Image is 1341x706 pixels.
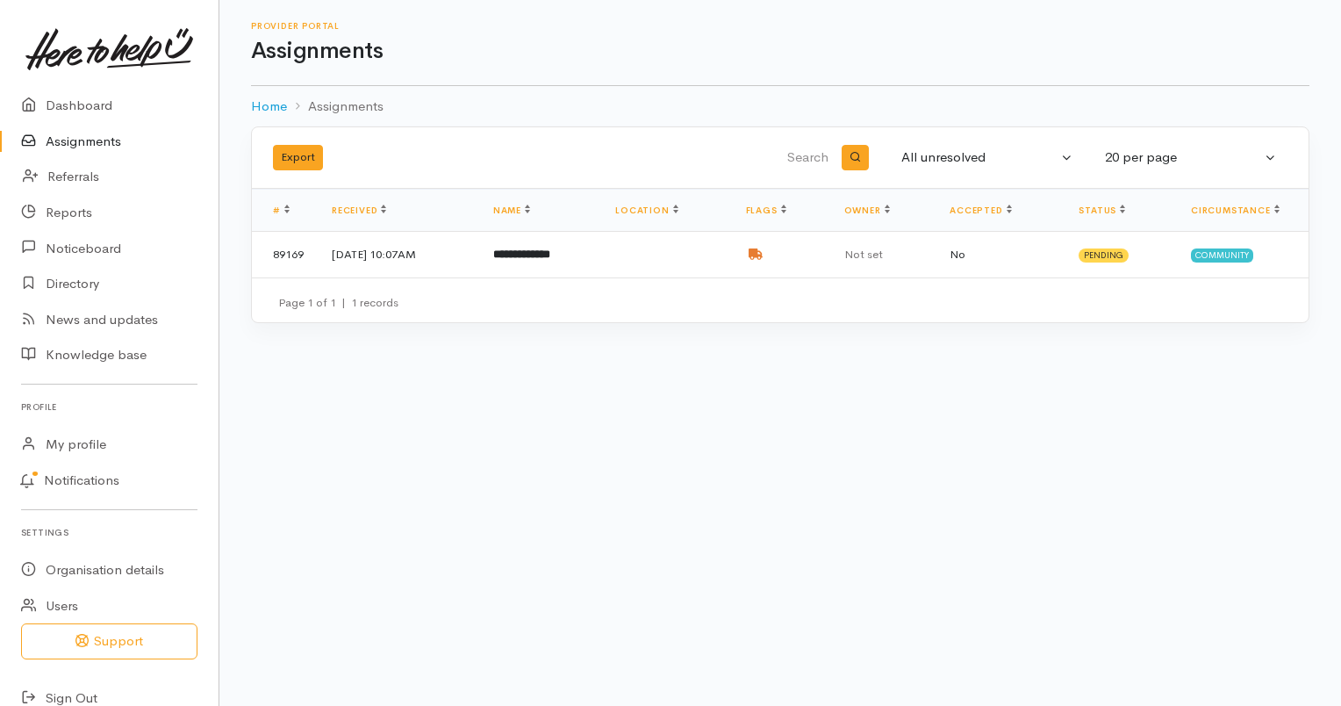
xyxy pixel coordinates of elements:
li: Assignments [287,97,384,117]
a: Home [251,97,287,117]
td: 89169 [252,232,318,277]
nav: breadcrumb [251,86,1309,127]
button: Export [273,145,323,170]
a: # [273,205,290,216]
button: Support [21,623,197,659]
a: Status [1079,205,1125,216]
small: Page 1 of 1 1 records [278,295,398,310]
input: Search [582,137,832,179]
a: Owner [844,205,890,216]
td: [DATE] 10:07AM [318,232,479,277]
button: All unresolved [891,140,1084,175]
span: Not set [844,247,883,262]
span: Pending [1079,249,1129,263]
div: All unresolved [901,148,1058,168]
a: Received [332,205,386,216]
span: Community [1191,249,1253,263]
div: 20 per page [1105,148,1261,168]
a: Accepted [950,205,1011,216]
a: Name [493,205,530,216]
button: 20 per page [1094,140,1287,175]
a: Location [615,205,678,216]
h6: Profile [21,395,197,419]
span: | [341,295,346,310]
h1: Assignments [251,39,1309,64]
a: Flags [746,205,786,216]
h6: Provider Portal [251,21,1309,31]
a: Circumstance [1191,205,1280,216]
h6: Settings [21,521,197,544]
span: No [950,247,965,262]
